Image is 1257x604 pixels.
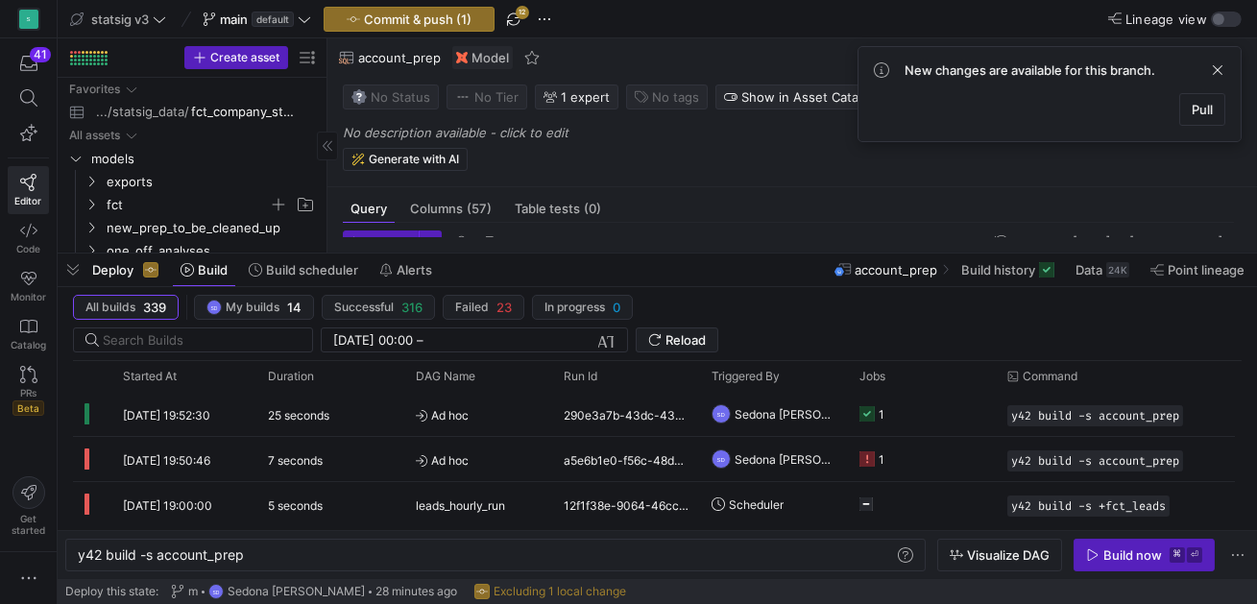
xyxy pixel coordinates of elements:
[859,370,885,383] span: Jobs
[226,301,279,314] span: My builds
[268,370,314,383] span: Duration
[455,89,471,105] img: No tier
[65,101,318,123] a: .../statsig_data/fct_company_stats
[65,147,318,170] div: Press SPACE to select this row.
[172,254,236,286] button: Build
[1021,235,1222,249] div: Last edit: [DATE] by [PERSON_NAME]
[343,148,468,171] button: Generate with AI
[715,85,885,109] button: Show in Asset Catalog
[65,101,318,124] div: Press SPACE to select this row.
[879,392,884,437] div: 1
[712,449,731,469] div: SD
[65,216,318,239] div: Press SPACE to select this row.
[92,262,133,278] span: Deploy
[30,47,51,62] div: 41
[268,408,329,423] y42-duration: 25 seconds
[240,254,367,286] button: Build scheduler
[552,437,700,481] div: a5e6b1e0-f56c-48d9-8b8c-26743cbad1bf
[397,262,432,278] span: Alerts
[12,400,44,416] span: Beta
[467,203,492,215] span: (57)
[401,300,423,315] span: 316
[515,203,601,215] span: Table tests
[184,46,288,69] button: Create asset
[455,89,519,105] span: No Tier
[1192,102,1213,117] span: Pull
[16,243,40,254] span: Code
[364,12,471,27] span: Commit & push (1)
[8,310,49,358] a: Catalog
[1076,262,1102,278] span: Data
[19,10,38,29] div: S
[1179,93,1225,126] button: Pull
[343,125,1249,140] p: No description available - click to edit
[91,12,149,27] span: statsig v3
[65,585,158,598] span: Deploy this state:
[552,392,700,436] div: 290e3a7b-43dc-43a8-bd97-0a95ff263922
[416,438,541,483] span: Ad hoc
[123,370,177,383] span: Started At
[417,332,423,348] span: –
[953,254,1063,286] button: Build history
[8,358,49,423] a: PRsBeta
[410,203,492,215] span: Columns
[198,262,228,278] span: Build
[967,547,1050,563] span: Visualize DAG
[369,153,459,166] span: Generate with AI
[69,129,120,142] div: All assets
[1011,409,1179,423] span: y42 build -s account_prep
[343,85,439,109] button: No statusNo Status
[268,453,323,468] y42-duration: 7 seconds
[1142,254,1253,286] button: Point lineage
[8,166,49,214] a: Editor
[198,7,316,32] button: maindefault
[416,370,475,383] span: DAG Name
[905,62,1155,78] span: New changes are available for this branch.
[1067,254,1138,286] button: Data24K
[351,203,387,215] span: Query
[544,301,605,314] span: In progress
[69,83,120,96] div: Favorites
[8,469,49,544] button: Getstarted
[496,300,512,315] span: 23
[12,513,45,536] span: Get started
[937,539,1062,571] button: Visualize DAG
[712,370,780,383] span: Triggered By
[65,7,171,32] button: statsig v3
[107,240,315,262] span: one_off_analyses
[371,254,441,286] button: Alerts
[334,301,394,314] span: Successful
[351,89,367,105] img: No status
[107,171,315,193] span: exports
[443,295,524,320] button: Failed23
[712,404,731,423] div: SD
[8,3,49,36] a: S
[735,437,836,482] span: Sedona [PERSON_NAME]
[532,295,633,320] button: In progress0
[1106,262,1129,278] div: 24K
[85,301,135,314] span: All builds
[1103,547,1162,563] div: Build now
[564,370,597,383] span: Run Id
[535,85,618,109] button: 1 expert
[8,46,49,81] button: 41
[65,170,318,193] div: Press SPACE to select this row.
[20,387,36,399] span: PRs
[65,193,318,216] div: Press SPACE to select this row.
[1074,539,1215,571] button: Build now⌘⏎
[220,12,248,27] span: main
[456,52,468,63] img: undefined
[188,585,198,598] span: m
[65,78,318,101] div: Press SPACE to select this row.
[191,101,297,123] span: fct_company_stats
[324,7,495,32] button: Commit & push (1)
[665,332,706,348] span: Reload
[210,51,279,64] span: Create asset
[1125,12,1207,27] span: Lineage view
[96,101,189,123] span: .../statsig_data/
[107,194,269,216] span: fct
[735,392,836,437] span: Sedona [PERSON_NAME]
[1187,547,1202,563] kbd: ⏎
[252,12,294,27] span: default
[351,89,430,105] span: No Status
